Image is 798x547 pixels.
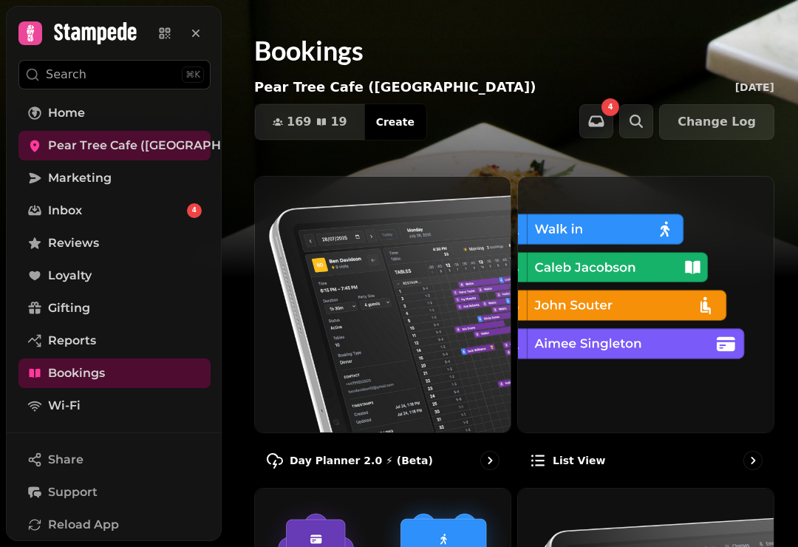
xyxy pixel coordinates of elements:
[18,98,211,128] a: Home
[18,326,211,356] a: Reports
[18,131,211,160] a: Pear Tree Cafe ([GEOGRAPHIC_DATA])
[18,228,211,258] a: Reviews
[18,359,211,388] a: Bookings
[678,116,756,128] span: Change Log
[330,116,347,128] span: 19
[254,176,511,482] a: Day Planner 2.0 ⚡ (Beta)Day Planner 2.0 ⚡ (Beta)
[48,169,112,187] span: Marketing
[255,104,365,140] button: 16919
[553,453,605,468] p: List view
[48,299,90,317] span: Gifting
[364,104,426,140] button: Create
[376,117,415,127] span: Create
[18,60,211,89] button: Search⌘K
[48,104,85,122] span: Home
[608,103,613,111] span: 4
[48,202,82,220] span: Inbox
[18,391,211,421] a: Wi-Fi
[255,177,511,432] img: Day Planner 2.0 ⚡ (Beta)
[48,451,83,469] span: Share
[746,453,760,468] svg: go to
[482,453,497,468] svg: go to
[518,177,774,432] img: List view
[290,453,433,468] p: Day Planner 2.0 ⚡ (Beta)
[18,293,211,323] a: Gifting
[182,67,204,83] div: ⌘K
[48,483,98,501] span: Support
[18,261,211,291] a: Loyalty
[48,332,96,350] span: Reports
[659,104,774,140] button: Change Log
[48,397,81,415] span: Wi-Fi
[18,478,211,507] button: Support
[18,510,211,540] button: Reload App
[192,205,197,216] span: 4
[48,267,92,285] span: Loyalty
[48,364,105,382] span: Bookings
[735,80,774,95] p: [DATE]
[18,445,211,475] button: Share
[18,196,211,225] a: Inbox4
[18,163,211,193] a: Marketing
[48,234,99,252] span: Reviews
[48,137,281,154] span: Pear Tree Cafe ([GEOGRAPHIC_DATA])
[517,176,774,482] a: List viewList view
[287,116,311,128] span: 169
[254,77,536,98] p: Pear Tree Cafe ([GEOGRAPHIC_DATA])
[48,516,119,534] span: Reload App
[46,66,86,84] p: Search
